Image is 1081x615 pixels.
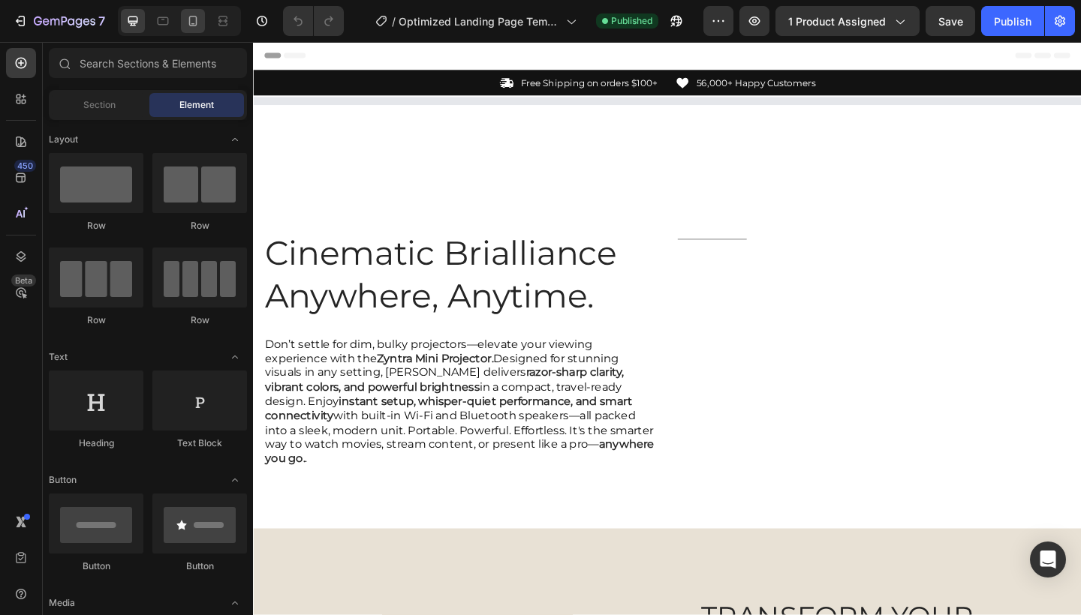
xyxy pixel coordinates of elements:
span: 1 product assigned [788,13,886,29]
div: Beta [11,274,36,286]
button: 7 [6,6,112,36]
input: Search Sections & Elements [49,48,247,78]
div: 450 [14,160,36,172]
span: Layout [49,133,78,146]
button: Save [926,6,975,36]
span: Toggle open [223,127,247,151]
div: Heading [49,436,143,450]
span: Media [49,596,75,610]
iframe: Design area [253,42,1081,615]
div: Button [152,559,247,573]
div: Row [152,219,247,232]
div: Row [152,313,247,327]
div: Row [49,219,143,232]
div: Row [49,313,143,327]
button: 1 product assigned [775,6,920,36]
span: Element [179,98,214,112]
span: / [392,13,396,29]
span: Button [49,473,77,487]
span: Toggle open [223,468,247,492]
span: Toggle open [223,345,247,369]
div: Open Intercom Messenger [1030,541,1066,577]
span: Text [49,350,68,364]
span: Save [938,15,963,28]
span: Published [611,14,652,28]
span: Section [83,98,116,112]
div: Text Block [152,436,247,450]
button: Publish [981,6,1044,36]
p: 7 [98,12,105,30]
span: Toggle open [223,591,247,615]
div: Undo/Redo [283,6,344,36]
span: Optimized Landing Page Template [399,13,560,29]
div: Publish [994,13,1031,29]
div: Button [49,559,143,573]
